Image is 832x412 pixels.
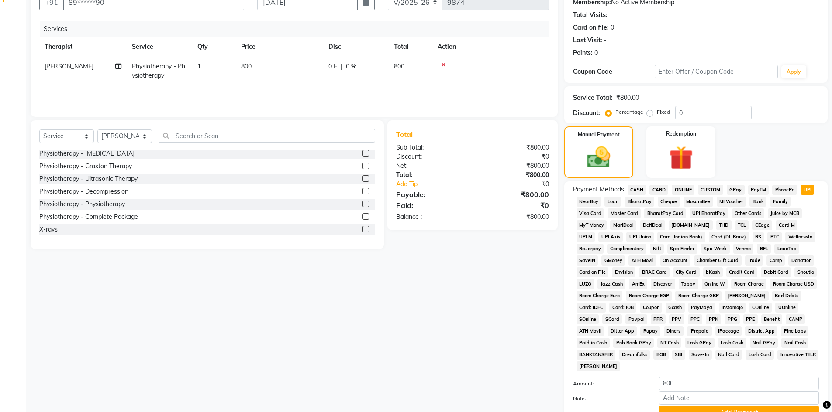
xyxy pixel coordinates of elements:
div: Total: [390,170,473,180]
div: Coupon Code [573,67,655,76]
div: ₹800.00 [473,161,556,170]
span: On Account [660,255,690,266]
span: Lash Cash [718,338,746,348]
span: Card (DL Bank) [709,232,749,242]
div: - [604,36,607,45]
span: [PERSON_NAME] [45,62,93,70]
span: CAMP [786,314,805,324]
span: BTC [767,232,782,242]
span: Jazz Cash [597,279,625,289]
label: Manual Payment [578,131,620,139]
span: Physiotherapy - Physiotherapy [132,62,185,79]
span: UPI M [577,232,595,242]
div: Physiotherapy - Decompression [39,187,128,196]
span: Bank [749,197,766,207]
span: PhonePe [772,185,797,195]
div: ₹0 [473,200,556,211]
div: Card on file: [573,23,609,32]
span: BANKTANSFER [577,350,616,360]
div: Points: [573,48,593,58]
span: MI Voucher [717,197,746,207]
span: PayMaya [688,303,715,313]
th: Qty [192,37,236,57]
span: BharatPay Card [644,208,686,218]
label: Redemption [666,130,696,138]
span: CARD [649,185,668,195]
span: PPN [706,314,721,324]
span: RS [753,232,764,242]
span: Dittor App [608,326,637,336]
span: Loan [604,197,621,207]
span: Card (Indian Bank) [657,232,705,242]
span: 800 [394,62,404,70]
span: Coupon [640,303,662,313]
span: Room Charge USD [770,279,817,289]
div: Balance : [390,212,473,221]
div: ₹800.00 [473,212,556,221]
span: ATH Movil [577,326,604,336]
span: Card: IDFC [577,303,606,313]
span: 0 % [346,62,356,71]
span: Master Card [608,208,641,218]
span: MosamBee [684,197,713,207]
span: Juice by MCB [768,208,802,218]
span: Trade [745,255,763,266]
span: Nail GPay [750,338,778,348]
span: PPE [743,314,758,324]
span: 800 [241,62,252,70]
span: District App [745,326,777,336]
span: 0 F [328,62,337,71]
span: Gcash [666,303,685,313]
input: Add Note [659,391,819,405]
th: Action [432,37,549,57]
th: Disc [323,37,389,57]
span: Save-In [689,350,712,360]
span: CASH [628,185,646,195]
div: Net: [390,161,473,170]
span: Comp [766,255,785,266]
span: NT Cash [657,338,681,348]
span: Paypal [625,314,647,324]
span: Paid in Cash [577,338,610,348]
span: Dreamfolks [619,350,650,360]
div: Discount: [573,109,600,118]
span: MyT Money [577,220,607,230]
span: LoanTap [774,244,799,254]
span: PayTM [748,185,769,195]
span: GMoney [601,255,625,266]
span: iPrepaid [687,326,712,336]
span: Card on File [577,267,609,277]
div: Physiotherapy - Ultrasonic Therapy [39,174,138,184]
div: ₹0 [473,152,556,161]
img: _gift.svg [662,143,701,173]
span: Visa Card [577,208,604,218]
span: Debit Card [761,267,791,277]
span: Pine Labs [781,326,808,336]
span: Chamber Gift Card [694,255,742,266]
span: Lash GPay [685,338,715,348]
span: Room Charge EGP [626,291,672,301]
span: Room Charge [731,279,766,289]
span: [PERSON_NAME] [577,361,620,371]
a: Add Tip [390,180,486,189]
span: Razorpay [577,244,604,254]
div: Paid: [390,200,473,211]
th: Total [389,37,432,57]
span: Venmo [733,244,754,254]
span: NearBuy [577,197,601,207]
input: Amount [659,377,819,390]
span: BFL [757,244,771,254]
span: ATH Movil [628,255,656,266]
div: Last Visit: [573,36,602,45]
span: Bad Debts [772,291,801,301]
span: Donation [788,255,814,266]
th: Service [127,37,192,57]
span: Wellnessta [785,232,815,242]
div: Discount: [390,152,473,161]
span: GPay [727,185,745,195]
span: Pnb Bank GPay [613,338,654,348]
div: Service Total: [573,93,613,102]
span: Family [770,197,791,207]
div: Total Visits: [573,10,608,20]
span: Diners [664,326,684,336]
